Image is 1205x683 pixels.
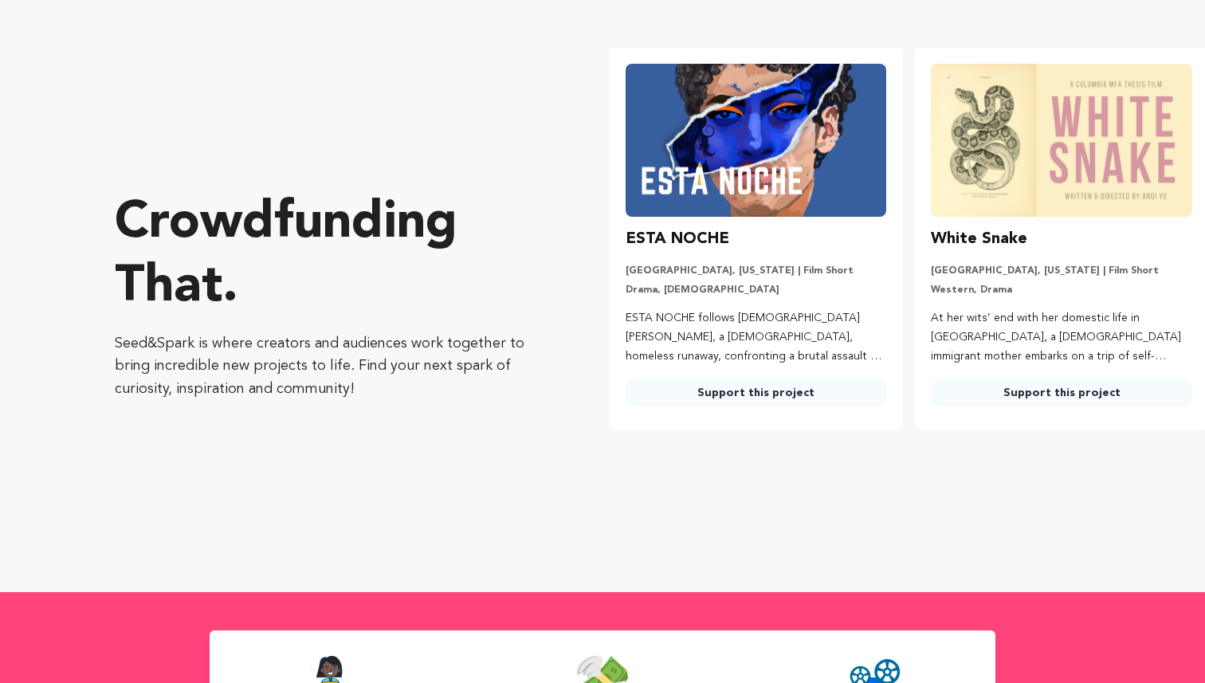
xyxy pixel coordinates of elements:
[115,192,546,320] p: Crowdfunding that .
[931,284,1192,296] p: Western, Drama
[931,265,1192,277] p: [GEOGRAPHIC_DATA], [US_STATE] | Film Short
[626,379,887,407] a: Support this project
[626,265,887,277] p: [GEOGRAPHIC_DATA], [US_STATE] | Film Short
[931,64,1192,217] img: White Snake image
[931,379,1192,407] a: Support this project
[626,226,729,252] h3: ESTA NOCHE
[931,226,1027,252] h3: White Snake
[626,64,887,217] img: ESTA NOCHE image
[626,284,887,296] p: Drama, [DEMOGRAPHIC_DATA]
[115,332,546,401] p: Seed&Spark is where creators and audiences work together to bring incredible new projects to life...
[931,309,1192,366] p: At her wits’ end with her domestic life in [GEOGRAPHIC_DATA], a [DEMOGRAPHIC_DATA] immigrant moth...
[626,309,887,366] p: ESTA NOCHE follows [DEMOGRAPHIC_DATA] [PERSON_NAME], a [DEMOGRAPHIC_DATA], homeless runaway, conf...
